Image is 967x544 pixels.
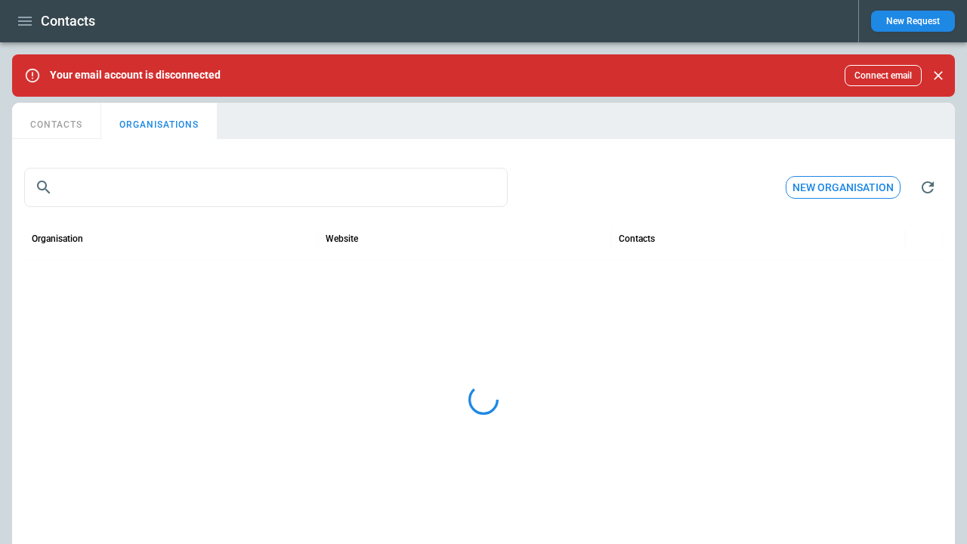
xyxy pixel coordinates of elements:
button: ORGANISATIONS [101,103,217,139]
div: dismiss [928,59,949,92]
div: Organisation [32,233,83,244]
button: New organisation [786,176,901,199]
div: Contacts [619,233,655,244]
button: Close [928,65,949,86]
button: Connect email [845,65,922,86]
button: CONTACTS [12,103,101,139]
h1: Contacts [41,12,95,30]
div: Website [326,233,358,244]
p: Your email account is disconnected [50,69,221,82]
button: New Request [871,11,955,32]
